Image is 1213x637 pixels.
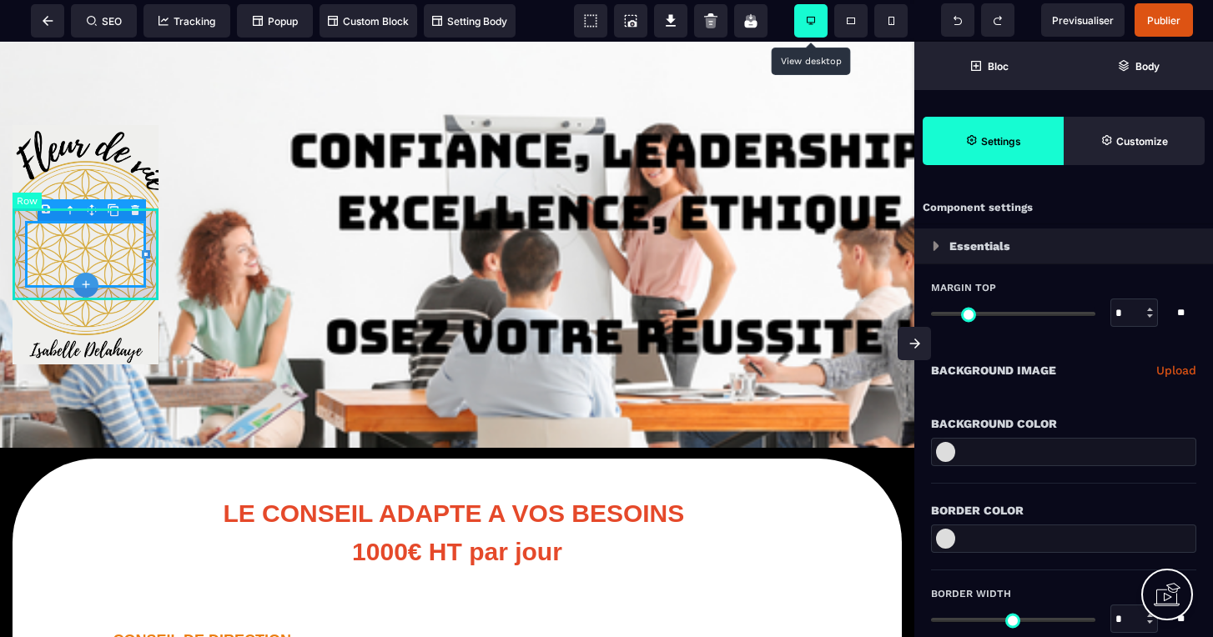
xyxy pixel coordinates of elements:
a: Upload [1156,360,1196,380]
span: SEO [87,15,122,28]
p: CONSEIL DE DIRECTION [62,590,342,608]
span: Border Width [931,587,1011,600]
b: LE CONSEIL ADAPTE A VOS BESOINS 1000€ HT par jour [223,458,691,524]
span: Publier [1147,14,1180,27]
span: Screenshot [614,4,647,38]
strong: Settings [981,135,1021,148]
strong: Bloc [988,60,1009,73]
span: Open Style Manager [1064,117,1205,165]
span: View components [574,4,607,38]
p: Background Image [931,360,1056,380]
div: Border Color [931,500,1196,520]
p: Essentials [949,236,1010,256]
span: Popup [253,15,298,28]
span: Open Layer Manager [1064,42,1213,90]
span: Previsualiser [1052,14,1114,27]
span: Open Blocks [914,42,1064,90]
div: Background Color [931,414,1196,434]
span: Margin Top [931,281,996,294]
div: Component settings [914,192,1213,224]
span: Preview [1041,3,1125,37]
span: Custom Block [328,15,409,28]
span: Setting Body [432,15,507,28]
span: Tracking [159,15,215,28]
img: loading [933,241,939,251]
span: Settings [923,117,1064,165]
strong: Customize [1116,135,1168,148]
strong: Body [1135,60,1160,73]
